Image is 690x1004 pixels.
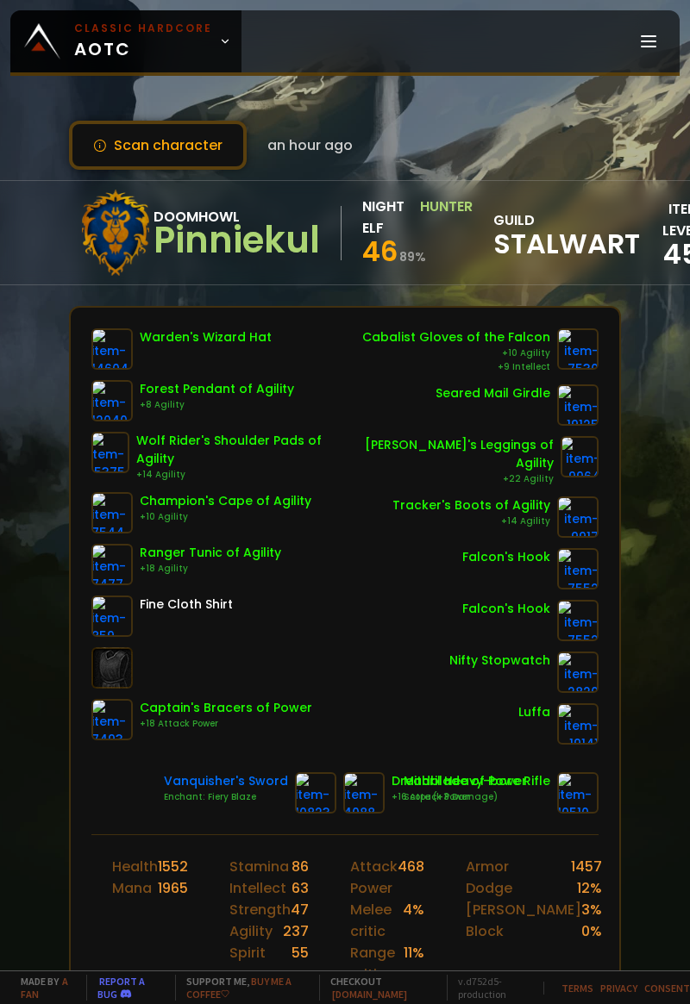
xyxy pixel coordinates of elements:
a: Privacy [600,982,637,995]
div: 468 [398,856,424,899]
img: item-4088 [343,772,385,814]
div: 86 [292,856,309,877]
div: +18 Attack Power [140,717,312,731]
div: Vanquisher's Sword [164,772,288,790]
img: item-859 [91,596,133,637]
span: an hour ago [267,134,353,156]
div: Health [112,856,158,877]
div: Mithril Heavy-bore Rifle [404,772,550,790]
span: v. d752d5 - production [447,975,533,1001]
img: item-7530 [557,328,599,370]
div: Stamina [229,856,289,877]
div: +10 Agility [362,346,550,360]
div: 63 [292,877,309,899]
div: 11 % [404,942,424,985]
div: [PERSON_NAME] [466,899,581,920]
div: 4 % [403,899,424,942]
div: guild [493,209,640,257]
a: Buy me a coffee [186,975,292,1001]
div: Melee critic [350,899,403,942]
div: Pinniekul [154,228,320,253]
div: +8 Agility [140,398,294,412]
div: Ranger Tunic of Agility [140,544,281,562]
div: +9 Intellect [362,360,550,374]
span: 46 [362,232,398,271]
div: +16 Attack Power [392,790,527,804]
small: Classic Hardcore [74,21,212,36]
span: AOTC [74,21,212,62]
div: Block [466,920,504,942]
img: item-14604 [91,328,133,370]
div: Scope (+3 Damage) [404,790,550,804]
div: Agility [229,920,273,942]
div: Night Elf [362,196,415,239]
div: Dodge [466,877,512,899]
img: item-15375 [90,432,131,473]
a: Terms [561,982,593,995]
div: 1552 [158,856,188,877]
div: Dreadblade of Power [392,772,527,790]
button: Scan character [69,121,247,170]
img: item-7552 [557,548,599,589]
div: Armor [466,856,509,877]
div: Mana [112,877,152,899]
img: item-9964 [559,436,600,477]
div: Captain's Bracers of Power [140,699,312,717]
img: item-19141 [557,703,599,745]
div: Fine Cloth Shirt [140,596,233,614]
div: +18 Agility [140,562,281,576]
div: 47 [291,899,309,920]
img: item-7477 [91,544,133,585]
div: 55 [292,942,309,963]
div: +14 Agility [136,468,343,482]
a: [DOMAIN_NAME] [332,988,407,1001]
div: Cabalist Gloves of the Falcon [362,328,550,346]
img: item-19125 [557,384,599,426]
img: item-7544 [91,492,133,533]
div: Spirit [229,942,266,963]
img: item-9917 [557,496,599,538]
div: +22 Agility [343,472,554,486]
div: Seared Mail Girdle [436,384,550,402]
a: Consent [644,982,690,995]
div: Falcon's Hook [462,548,550,566]
img: item-7552 [557,600,599,641]
span: Stalwart [493,231,640,257]
div: Falcon's Hook [462,600,550,618]
div: +14 Agility [392,514,550,528]
span: Support me, [175,975,309,1001]
div: Luffa [518,703,550,721]
img: item-10823 [295,772,336,814]
div: 1965 [158,877,188,899]
div: Enchant: Fiery Blaze [164,790,288,804]
div: Forest Pendant of Agility [140,380,294,398]
div: 12 % [577,877,602,899]
div: Champion's Cape of Agility [140,492,311,510]
div: 237 [283,920,309,942]
div: 1457 [571,856,602,877]
div: Doomhowl [154,206,320,228]
img: item-12040 [91,380,133,421]
small: 89 % [399,248,426,265]
div: Strength [229,899,291,920]
div: Intellect [229,877,286,899]
img: item-10510 [557,772,599,814]
div: +10 Agility [140,510,311,524]
img: item-7493 [91,699,133,740]
div: Tracker's Boots of Agility [392,496,550,514]
div: Nifty Stopwatch [449,652,550,670]
div: [PERSON_NAME]'s Leggings of Agility [343,436,554,472]
div: Wolf Rider's Shoulder Pads of Agility [136,432,343,468]
div: Hunter [420,196,473,239]
span: Made by [10,975,76,1001]
div: Range critic [350,942,404,985]
span: Checkout [319,975,436,1001]
a: a fan [21,975,68,1001]
div: Attack Power [350,856,398,899]
div: 0 % [581,920,602,942]
a: Report a bug [97,975,145,1001]
div: Warden's Wizard Hat [140,328,272,346]
div: 3 % [581,899,602,920]
a: Classic HardcoreAOTC [10,10,241,72]
img: item-2820 [557,652,599,693]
